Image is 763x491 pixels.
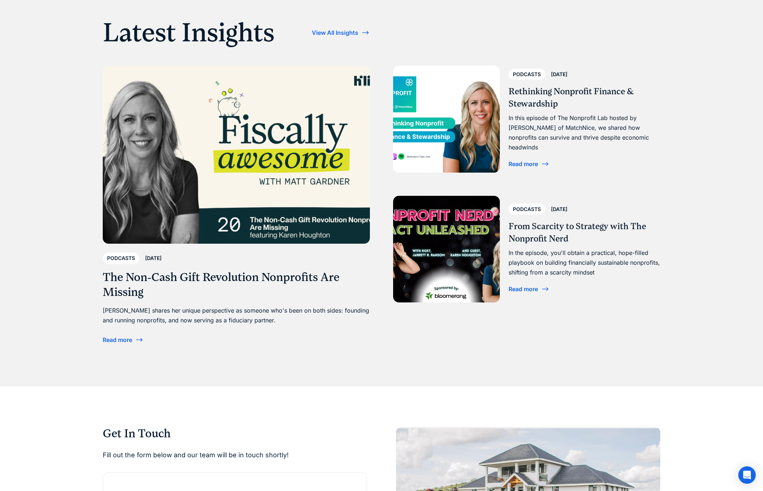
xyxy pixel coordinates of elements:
div: Podcasts [107,254,135,263]
div: Read more [509,286,538,292]
a: Podcasts[DATE]The Non-Cash Gift Revolution Nonprofits Are Missing[PERSON_NAME] shares her unique ... [103,66,370,346]
p: Fill out the form below and our team will be in touch shortly! [103,450,367,461]
a: Podcasts[DATE]Rethinking Nonprofit Finance & StewardshipIn this episode of The Nonprofit Lab host... [393,66,660,172]
div: Podcasts [513,70,541,79]
div: [PERSON_NAME] shares her unique perspective as someone who's been on both sides: founding and run... [103,306,370,325]
a: View All Insights [312,27,370,38]
div: Podcasts [513,205,541,214]
div: [DATE] [551,70,567,79]
div: Read more [103,337,132,343]
div: Open Intercom Messenger [738,466,756,484]
div: [DATE] [145,254,162,263]
div: [DATE] [551,205,567,214]
div: In the episode, you'll obtain a practical, hope-filled playbook on building financially sustainab... [509,248,660,278]
div: Read more [509,161,538,167]
h2: Get In Touch [103,427,367,441]
h3: The Non-Cash Gift Revolution Nonprofits Are Missing [103,270,370,300]
a: Podcasts[DATE]From Scarcity to Strategy with The Nonprofit NerdIn the episode, you'll obtain a pr... [393,196,660,302]
div: In this episode of The Nonprofit Lab hosted by [PERSON_NAME] of MatchNice, we shared how nonprofi... [509,113,660,153]
h3: Rethinking Nonprofit Finance & Stewardship [509,86,660,110]
h3: From Scarcity to Strategy with The Nonprofit Nerd [509,220,660,245]
h1: Latest Insights [103,17,274,48]
div: View All Insights [312,30,358,36]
